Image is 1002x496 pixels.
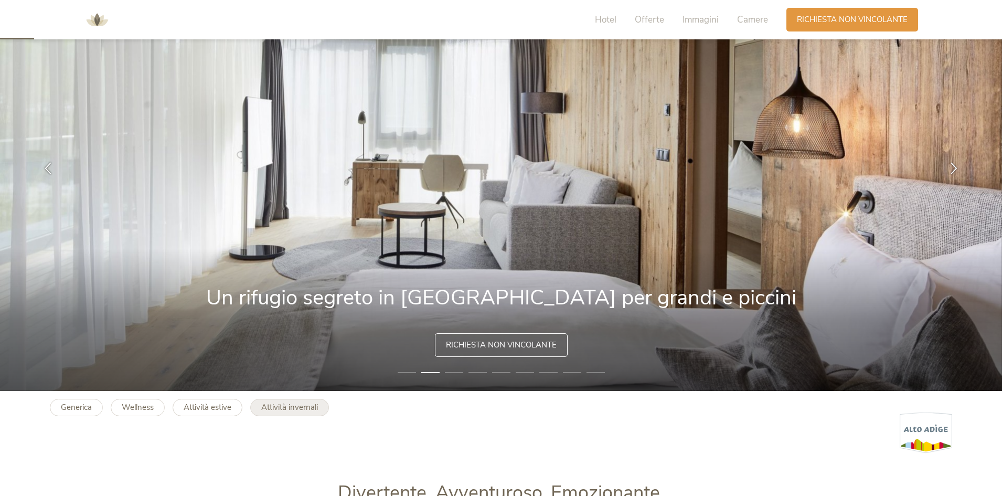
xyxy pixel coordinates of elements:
[683,14,719,26] span: Immagini
[122,402,154,413] b: Wellness
[81,4,113,36] img: AMONTI & LUNARIS Wellnessresort
[111,399,165,416] a: Wellness
[595,14,616,26] span: Hotel
[250,399,329,416] a: Attività invernali
[900,412,952,453] img: Alto Adige
[61,402,92,413] b: Generica
[635,14,664,26] span: Offerte
[737,14,768,26] span: Camere
[446,340,557,351] span: Richiesta non vincolante
[81,16,113,23] a: AMONTI & LUNARIS Wellnessresort
[50,399,103,416] a: Generica
[173,399,242,416] a: Attività estive
[261,402,318,413] b: Attività invernali
[797,14,908,25] span: Richiesta non vincolante
[184,402,231,413] b: Attività estive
